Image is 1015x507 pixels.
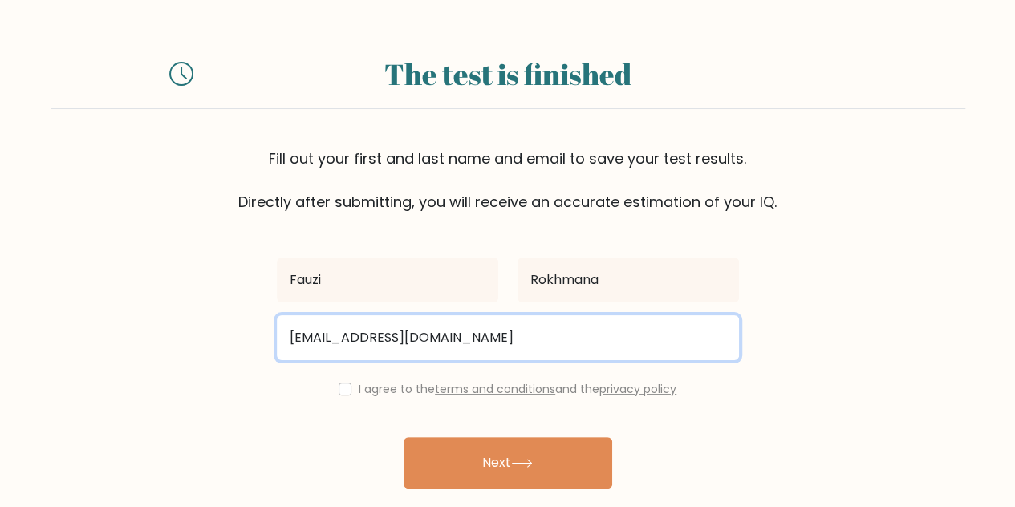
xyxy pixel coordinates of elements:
input: First name [277,258,498,302]
input: Last name [518,258,739,302]
a: privacy policy [599,381,676,397]
a: terms and conditions [435,381,555,397]
div: The test is finished [213,52,803,95]
div: Fill out your first and last name and email to save your test results. Directly after submitting,... [51,148,965,213]
button: Next [404,437,612,489]
input: Email [277,315,739,360]
label: I agree to the and the [359,381,676,397]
